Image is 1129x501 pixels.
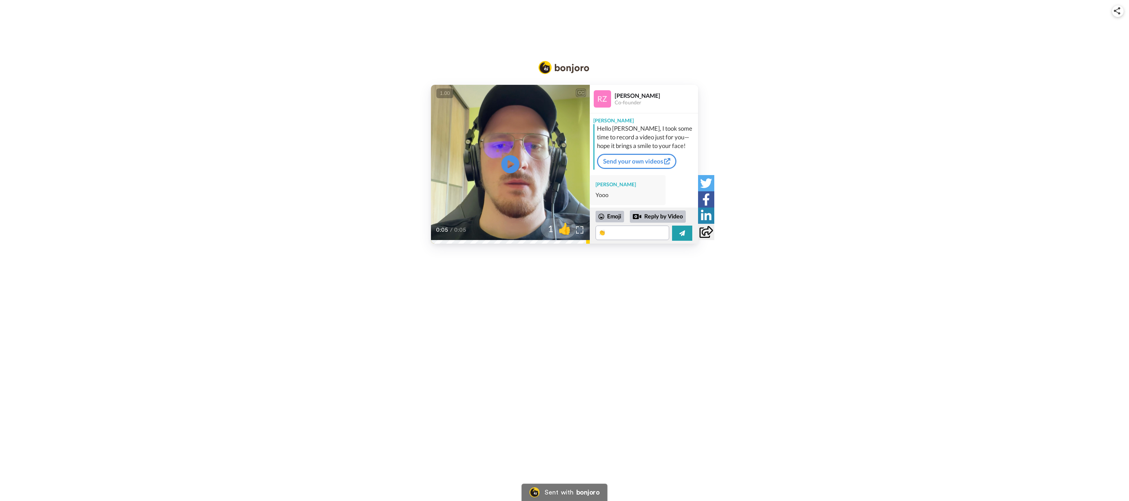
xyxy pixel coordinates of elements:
div: CC [576,89,585,96]
img: Profile Image [594,90,611,108]
div: [PERSON_NAME] [590,113,698,124]
span: / [450,226,453,234]
span: 👍 [553,221,576,235]
div: Co-founder [615,100,698,106]
div: Emoji [596,211,624,222]
div: Reply by Video [633,212,641,221]
span: 1 [541,222,553,235]
img: Bonjoro Logo [539,61,589,74]
div: Reply by Video [630,210,686,223]
span: 0:05 [454,226,467,234]
img: ic_share.svg [1114,7,1120,14]
span: 0:05 [436,226,449,234]
div: Yooo [596,191,660,199]
div: [PERSON_NAME] [596,181,660,188]
a: Send your own videos [597,154,676,169]
textarea: 👏 [596,226,669,240]
div: Hello [PERSON_NAME], I took some time to record a video just for you—hope it brings a smile to yo... [597,124,696,150]
div: [PERSON_NAME] [615,92,698,99]
button: 1👍 [541,218,576,238]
